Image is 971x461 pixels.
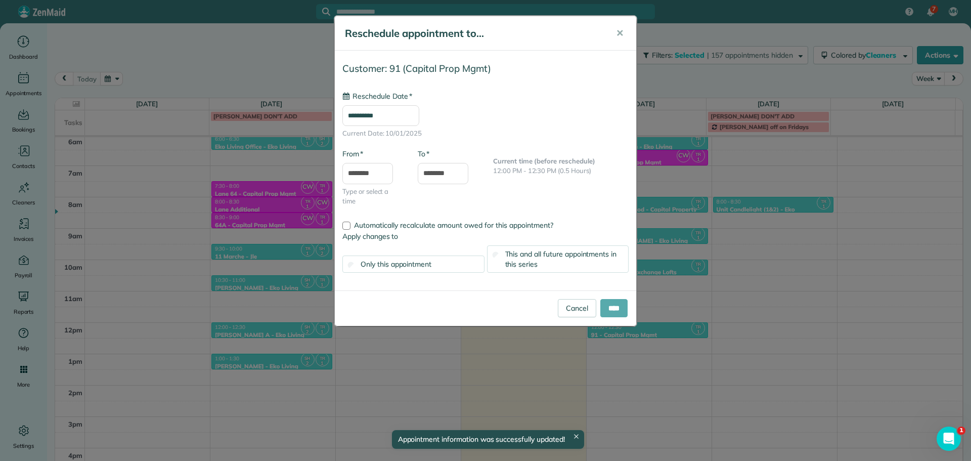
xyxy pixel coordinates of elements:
span: ✕ [616,27,624,39]
span: 1 [957,427,965,435]
div: Appointment information was successfully updated! [391,430,584,449]
label: Apply changes to [342,231,629,241]
span: Automatically recalculate amount owed for this appointment? [354,221,553,230]
label: From [342,149,363,159]
span: Only this appointment [361,260,431,269]
span: This and all future appointments in this series [505,249,617,269]
input: Only this appointment [348,262,355,268]
span: Type or select a time [342,187,403,206]
input: This and all future appointments in this series [492,252,499,258]
span: Current Date: 10/01/2025 [342,129,629,139]
iframe: Intercom live chat [937,427,961,451]
p: 12:00 PM - 12:30 PM (0.5 Hours) [493,166,629,176]
label: To [418,149,429,159]
b: Current time (before reschedule) [493,157,595,165]
h4: Customer: 91 (Capital Prop Mgmt) [342,63,629,74]
label: Reschedule Date [342,91,412,101]
a: Cancel [558,299,596,317]
h5: Reschedule appointment to... [345,26,602,40]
